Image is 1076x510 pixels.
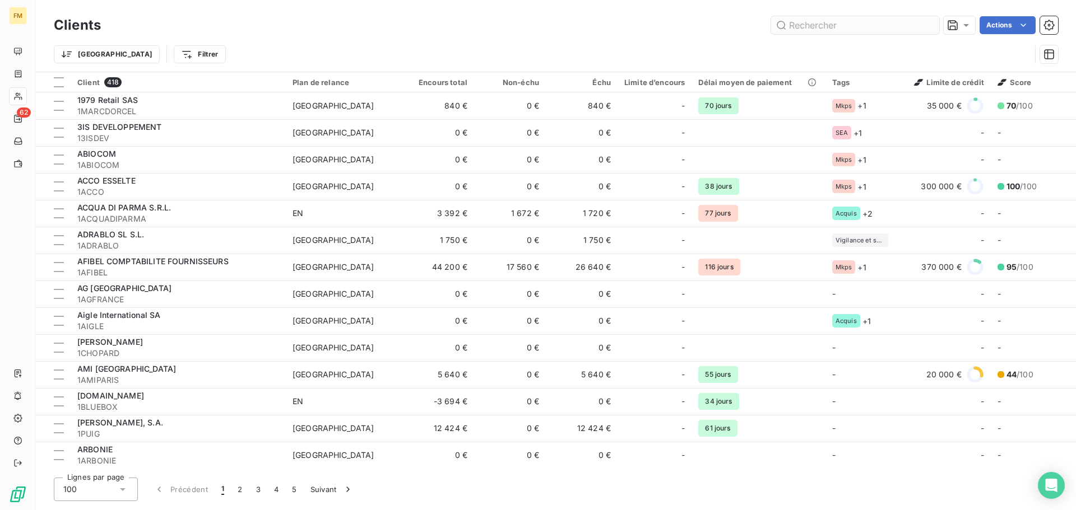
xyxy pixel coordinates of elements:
span: 1ACCO [77,186,279,198]
td: 0 € [474,227,546,254]
td: 1 672 € [474,200,546,227]
div: EN [293,396,303,407]
span: - [681,181,685,192]
td: 0 € [546,334,618,361]
span: 1AIGLE [77,321,279,332]
td: 0 € [546,388,618,415]
span: - [832,396,836,406]
td: 0 € [402,307,474,334]
td: 1 720 € [546,200,618,227]
div: [GEOGRAPHIC_DATA] [293,369,374,380]
span: - [998,235,1001,245]
div: [GEOGRAPHIC_DATA] [293,315,374,326]
span: 20 000 € [926,369,962,380]
span: + 1 [854,127,862,139]
span: Mkps [836,102,852,109]
h3: Clients [54,15,101,35]
button: Précédent [147,478,215,501]
span: Score [998,78,1032,87]
span: + 1 [857,100,866,111]
span: - [681,261,685,273]
span: 38 jours [698,178,739,195]
span: Mkps [836,264,852,270]
span: + 1 [857,261,866,273]
button: 5 [285,478,303,501]
button: 3 [249,478,267,501]
button: Suivant [304,478,360,501]
span: SEA [836,129,848,136]
span: - [832,343,836,352]
td: -3 694 € [402,388,474,415]
td: 0 € [474,361,546,388]
span: ARBONIE [77,445,113,454]
td: 0 € [402,119,474,146]
span: 55 jours [698,366,738,383]
div: FM [9,7,27,25]
div: [GEOGRAPHIC_DATA] [293,100,374,111]
td: 12 424 € [546,415,618,442]
span: 95 [1007,262,1017,272]
span: 34 jours [698,393,739,410]
span: [PERSON_NAME], S.A. [77,418,163,427]
td: 0 € [546,173,618,200]
div: Délai moyen de paiement [698,78,818,87]
td: 0 € [402,280,474,307]
span: 1ACQUADIPARMA [77,213,279,224]
td: 840 € [546,92,618,119]
div: [GEOGRAPHIC_DATA] [293,423,374,434]
span: + 1 [862,315,871,327]
span: [DOMAIN_NAME] [77,391,144,400]
img: Logo LeanPay [9,485,27,503]
td: 0 € [546,119,618,146]
span: [PERSON_NAME] [77,337,143,347]
span: /100 [1007,369,1033,380]
span: /100 [1007,261,1033,273]
span: 100 [1007,181,1020,191]
span: - [981,396,984,407]
td: 0 € [474,119,546,146]
span: - [981,235,984,246]
td: 44 200 € [402,254,474,280]
span: 116 jours [698,259,740,275]
span: 13ISDEV [77,133,279,144]
td: 1 750 € [402,227,474,254]
span: AMI [GEOGRAPHIC_DATA] [77,364,176,373]
div: [GEOGRAPHIC_DATA] [293,288,374,300]
span: Acquis [836,317,857,324]
span: - [981,288,984,300]
span: + 2 [862,208,873,219]
span: 35 000 € [927,100,962,111]
td: 0 € [474,146,546,173]
span: ACQUA DI PARMA S.R.L. [77,203,171,212]
span: - [998,208,1001,218]
div: Non-échu [481,78,539,87]
span: ADRABLO SL S.L. [77,230,144,239]
td: 0 € [546,442,618,469]
span: - [998,343,1001,352]
div: Open Intercom Messenger [1038,472,1065,499]
button: [GEOGRAPHIC_DATA] [54,45,160,63]
button: 4 [267,478,285,501]
td: 0 € [474,415,546,442]
td: 0 € [402,334,474,361]
td: 3 392 € [402,200,474,227]
span: + 1 [857,154,866,166]
span: - [681,315,685,326]
span: 1ARBONIE [77,455,279,466]
span: - [832,423,836,433]
span: 77 jours [698,205,738,222]
span: /100 [1007,100,1033,111]
span: - [681,396,685,407]
span: 61 jours [698,420,737,437]
div: [GEOGRAPHIC_DATA] [293,154,374,165]
span: - [998,423,1001,433]
span: - [681,369,685,380]
td: 0 € [402,173,474,200]
td: 0 € [546,307,618,334]
td: 26 640 € [546,254,618,280]
div: [GEOGRAPHIC_DATA] [293,450,374,461]
span: 370 000 € [921,261,961,273]
span: 1BLUEBOX [77,401,279,413]
span: - [681,342,685,353]
td: 0 € [402,442,474,469]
